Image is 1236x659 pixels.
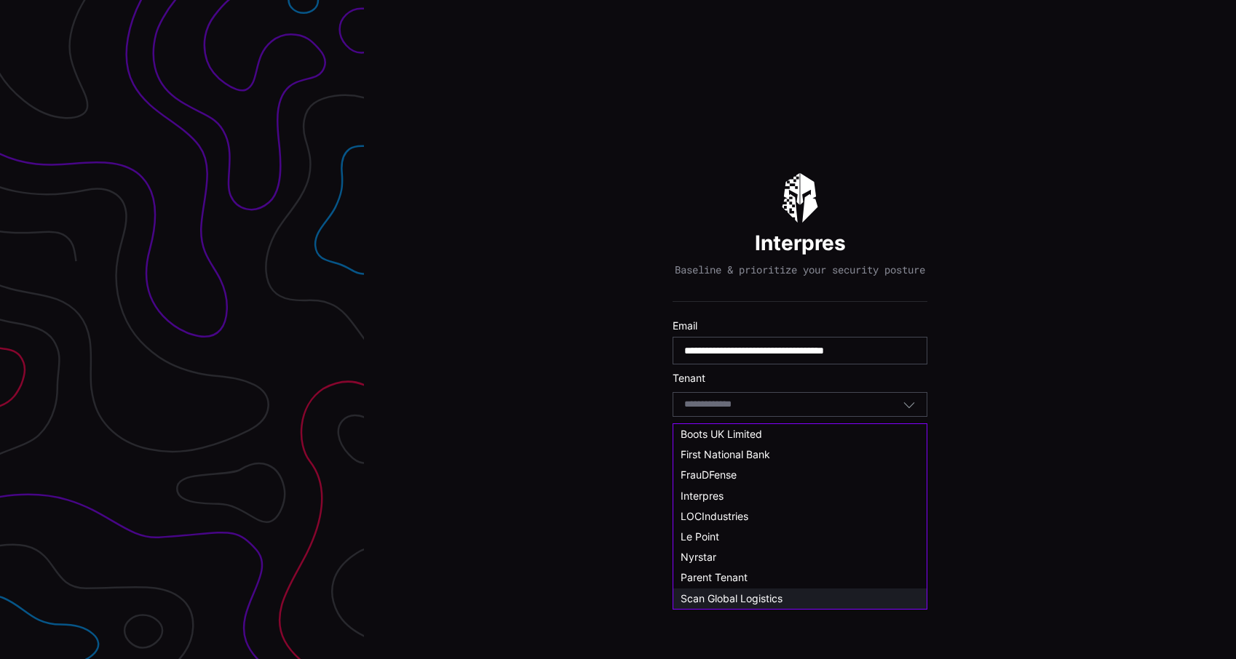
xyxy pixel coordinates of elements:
span: Scan Global Logistics [681,592,783,604]
p: Baseline & prioritize your security posture [675,263,925,276]
h1: Interpres [755,230,846,256]
span: Parent Tenant [681,571,748,583]
span: Boots UK Limited [681,428,762,440]
span: Le Point [681,530,719,543]
span: Interpres [681,490,724,502]
span: LOCIndustries [681,510,748,522]
span: FrauDFense [681,468,737,481]
button: Toggle options menu [903,398,916,411]
label: Tenant [673,372,927,385]
span: Nyrstar [681,551,716,563]
span: First National Bank [681,448,770,460]
label: Email [673,319,927,332]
